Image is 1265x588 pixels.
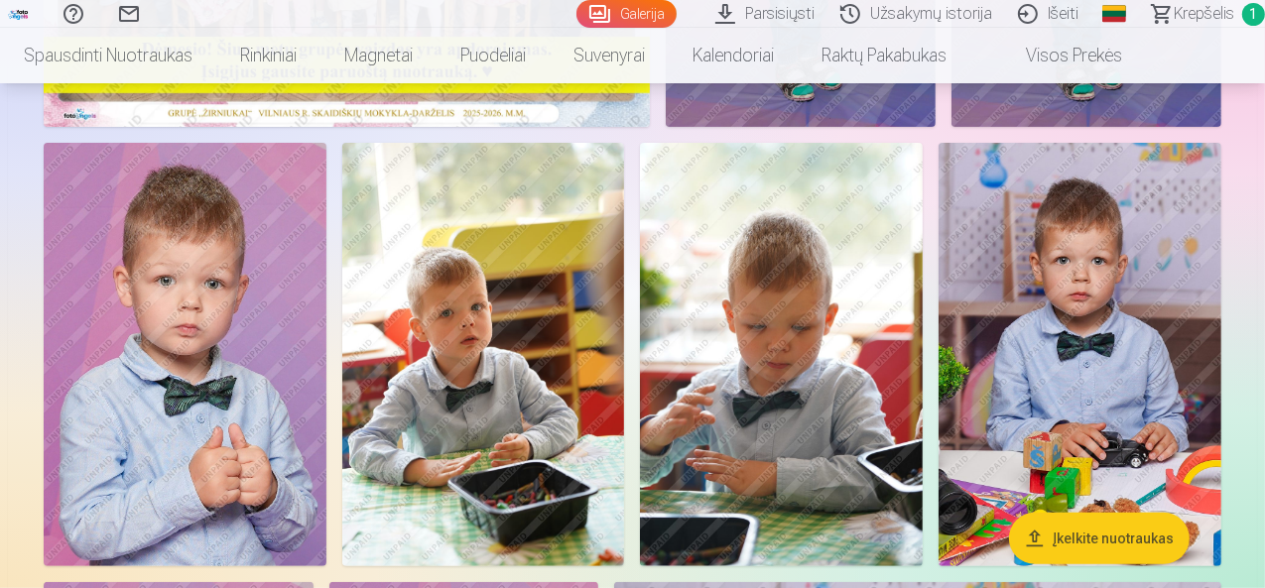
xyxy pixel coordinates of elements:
[8,8,30,20] img: /fa2
[970,28,1146,83] a: Visos prekės
[320,28,437,83] a: Magnetai
[1242,3,1265,26] span: 1
[1174,2,1234,26] span: Krepšelis
[216,28,320,83] a: Rinkiniai
[437,28,550,83] a: Puodeliai
[550,28,669,83] a: Suvenyrai
[798,28,970,83] a: Raktų pakabukas
[1009,513,1190,564] button: Įkelkite nuotraukas
[669,28,798,83] a: Kalendoriai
